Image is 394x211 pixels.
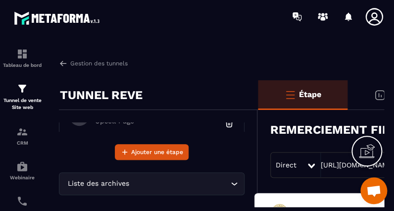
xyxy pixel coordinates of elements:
p: Étape [298,90,321,99]
img: formation [16,83,28,95]
p: Webinaire [2,175,42,180]
img: stats.20deebd0.svg [374,89,386,101]
img: trash [224,118,234,128]
span: Liste des archives [65,178,131,189]
p: TUNNEL REVE [60,85,143,105]
button: Ajouter une étape [115,144,189,160]
span: Direct [276,161,296,169]
span: Ajouter une étape [131,147,183,157]
a: automationsautomationsWebinaire [2,153,42,188]
img: automations [16,160,28,172]
img: bars-o.4a397970.svg [284,89,296,101]
a: formationformationCRM [2,118,42,153]
a: Gestion des tunnels [59,59,128,68]
img: logo [14,9,103,27]
a: formationformationTableau de bord [2,41,42,75]
img: formation [16,48,28,60]
a: formationformationTunnel de vente Site web [2,75,42,118]
p: Tunnel de vente Site web [2,97,42,111]
p: CRM [2,140,42,146]
img: formation [16,126,28,138]
p: Tableau de bord [2,62,42,68]
img: arrow [59,59,68,68]
p: Upsell Page [95,117,219,125]
div: Search for option [59,172,245,195]
img: scheduler [16,195,28,207]
input: Search for option [131,178,228,189]
div: Ouvrir le chat [360,177,387,204]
